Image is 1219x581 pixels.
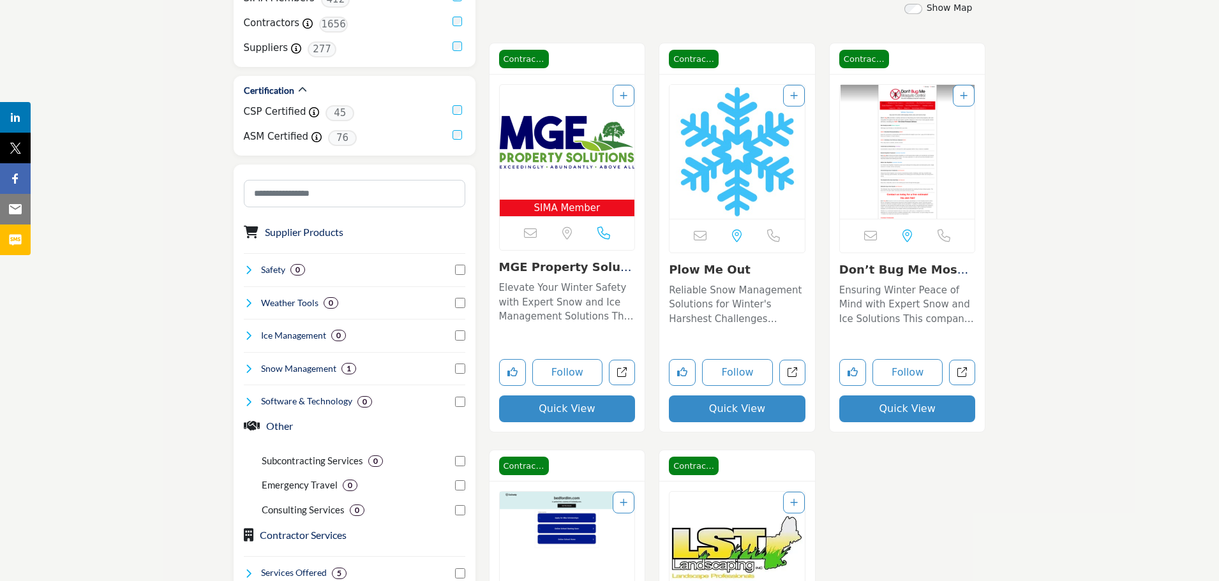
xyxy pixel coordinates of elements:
[455,364,465,374] input: Select Snow Management checkbox
[790,497,798,508] a: Add To List
[669,263,751,276] a: Plow Me Out
[455,265,465,275] input: Select Safety checkbox
[669,395,805,422] button: Quick View
[839,395,976,422] button: Quick View
[262,453,363,468] p: Subcontracting Services: Subcontracting Services
[790,91,798,101] a: Add To List
[499,457,549,476] span: Contractor
[840,85,975,219] img: Don’t Bug Me Mosquito Control, LLC
[290,264,305,276] div: 0 Results For Safety
[455,397,465,407] input: Select Software & Technology checkbox
[261,329,326,342] h4: Ice Management: Ice management involves the control, removal, and prevention of ice accumulation ...
[244,16,300,31] label: Contractors
[839,263,976,277] h3: Don’t Bug Me Mosquito Control, LLC
[532,359,603,386] button: Follow
[927,1,973,15] label: Show Map
[500,85,635,200] img: MGE Property Solutions
[839,263,974,290] a: Don’t Bug Me Mosquit...
[329,298,333,307] b: 0
[452,17,462,26] input: Contractors checkbox
[455,330,465,341] input: Select Ice Management checkbox
[328,130,357,146] span: 76
[669,85,805,219] a: Open Listing in new tab
[500,85,635,217] a: Open Listing in new tab
[244,105,306,119] label: CSP Certified
[368,455,383,467] div: 0 Results For Subcontracting Services
[499,277,636,324] a: Elevate Your Winter Safety with Expert Snow and Ice Management Solutions This company is a leadin...
[261,362,336,375] h4: Snow Management: Snow management involves the removal, relocation, and mitigation of snow accumul...
[620,497,627,508] a: Add To List
[244,41,288,55] label: Suppliers
[319,17,348,33] span: 1656
[669,280,805,327] a: Reliable Snow Management Solutions for Winter's Harshest Challenges Operating in the Snow and Ice...
[499,260,632,288] a: MGE Property Solutio...
[262,478,338,492] p: Emergency Travel: Emergency Travel
[949,360,975,386] a: Open dont-bug-me-mosquito-control-llc in new tab
[669,85,805,219] img: Plow Me Out
[702,359,773,386] button: Follow
[839,359,866,386] button: Like listing
[363,397,367,406] b: 0
[332,568,347,579] div: 5 Results For Services Offered
[261,566,327,579] h4: Services Offered: Services Offered refers to the specific products, assistance, or expertise a bu...
[343,480,357,491] div: 0 Results For Emergency Travel
[499,281,636,324] p: Elevate Your Winter Safety with Expert Snow and Ice Management Solutions This company is a leadin...
[839,280,976,327] a: Ensuring Winter Peace of Mind with Expert Snow and Ice Solutions This company is a distinguished ...
[669,457,719,476] span: Contractor
[452,105,462,115] input: CSP Certified checkbox
[872,359,943,386] button: Follow
[455,568,465,578] input: Select Services Offered checkbox
[452,130,462,140] input: ASM Certified checkbox
[452,41,462,51] input: Suppliers checkbox
[266,418,293,434] button: Other
[244,129,309,144] label: ASM Certified
[244,84,294,97] h2: Certification
[357,396,372,408] div: 0 Results For Software & Technology
[260,527,347,543] button: Contractor Services
[669,359,696,386] button: Like listing
[839,50,889,69] span: Contractor
[669,283,805,327] p: Reliable Snow Management Solutions for Winter's Harshest Challenges Operating in the Snow and Ice...
[341,363,356,374] div: 1 Results For Snow Management
[261,297,318,309] h4: Weather Tools: Weather Tools refer to instruments, software, and technologies used to monitor, pr...
[455,480,465,490] input: Select Emergency Travel checkbox
[244,180,465,207] input: Search Category
[499,50,549,69] span: Contractor
[669,263,805,277] h3: Plow Me Out
[355,506,359,515] b: 0
[499,260,636,274] h3: MGE Property Solutions
[261,395,352,408] h4: Software & Technology: Software & Technology encompasses the development, implementation, and use...
[336,331,341,340] b: 0
[502,201,632,216] span: SIMA Member
[350,504,364,516] div: 0 Results For Consulting Services
[337,569,341,578] b: 5
[455,298,465,308] input: Select Weather Tools checkbox
[840,85,975,219] a: Open Listing in new tab
[261,263,285,276] h4: Safety: Safety refers to the measures, practices, and protocols implemented to protect individual...
[455,505,465,515] input: Select Consulting Services checkbox
[620,91,627,101] a: Add To List
[839,283,976,327] p: Ensuring Winter Peace of Mind with Expert Snow and Ice Solutions This company is a distinguished ...
[348,481,352,490] b: 0
[295,265,300,274] b: 0
[779,360,805,386] a: Open plow-me-out in new tab
[669,50,719,69] span: Contractor
[499,359,526,386] button: Like listing
[609,360,635,386] a: Open mge-property-solutions in new tab
[325,105,354,121] span: 45
[308,41,336,57] span: 277
[960,91,968,101] a: Add To List
[499,395,636,422] button: Quick View
[331,330,346,341] div: 0 Results For Ice Management
[262,503,345,517] p: Consulting Services: Consulting Services
[373,457,378,466] b: 0
[324,297,338,309] div: 0 Results For Weather Tools
[265,224,343,240] button: Supplier Products
[455,456,465,466] input: Select Subcontracting Services checkbox
[347,364,351,373] b: 1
